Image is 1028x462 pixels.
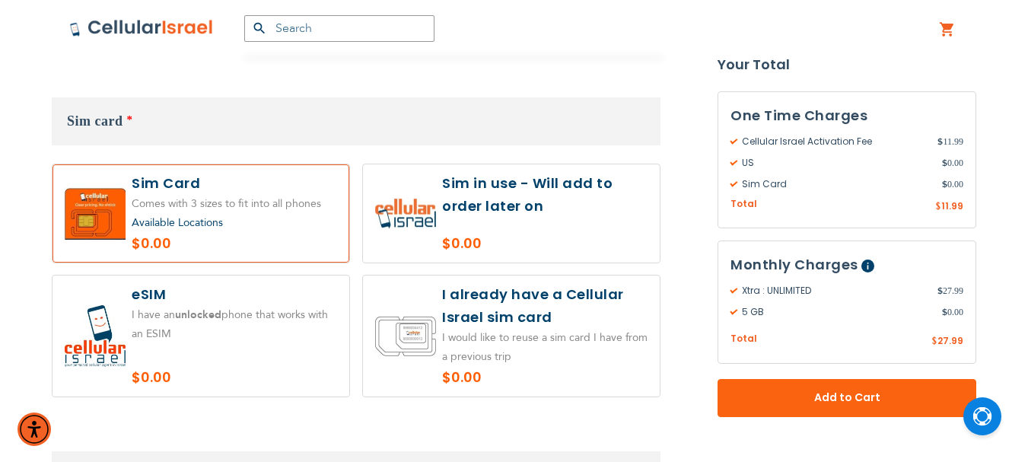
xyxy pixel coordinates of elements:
[730,104,963,127] h3: One Time Charges
[730,256,858,275] span: Monthly Charges
[942,177,947,191] span: $
[730,156,942,170] span: US
[730,285,937,298] span: Xtra : UNLIMITED
[730,306,942,320] span: 5 GB
[730,333,757,347] span: Total
[931,336,937,349] span: $
[18,413,51,446] div: Accessibility Menu
[244,15,434,42] input: Search
[861,260,874,273] span: Help
[69,19,214,37] img: Cellular Israel Logo
[730,135,937,148] span: Cellular Israel Activation Fee
[937,285,963,298] span: 27.99
[937,135,943,148] span: $
[718,53,976,76] strong: Your Total
[768,390,926,406] span: Add to Cart
[942,156,947,170] span: $
[941,199,963,212] span: 11.99
[718,379,976,417] button: Add to Cart
[942,306,947,320] span: $
[730,177,942,191] span: Sim Card
[942,306,963,320] span: 0.00
[937,285,943,298] span: $
[132,215,223,230] a: Available Locations
[937,335,963,348] span: 27.99
[942,156,963,170] span: 0.00
[942,177,963,191] span: 0.00
[67,113,123,129] span: Sim card
[730,197,757,212] span: Total
[937,135,963,148] span: 11.99
[935,200,941,214] span: $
